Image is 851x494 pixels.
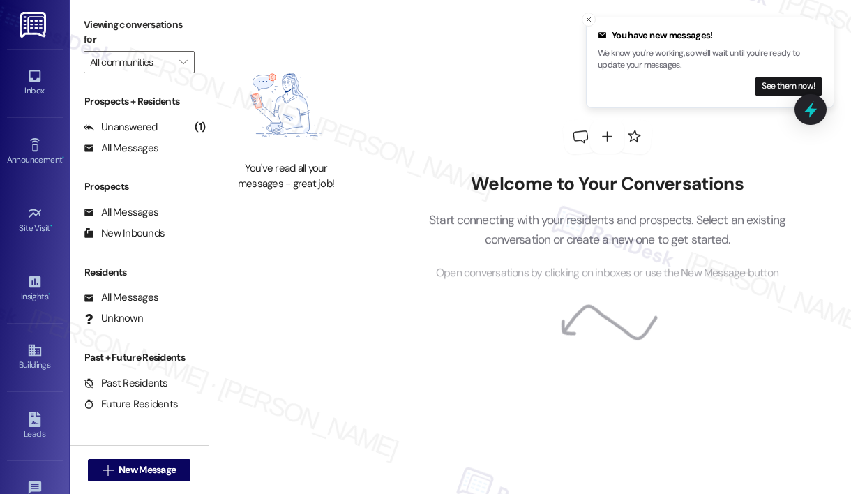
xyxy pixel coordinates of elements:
p: Start connecting with your residents and prospects. Select an existing conversation or create a n... [408,210,807,250]
div: All Messages [84,141,158,156]
p: We know you're working, so we'll wait until you're ready to update your messages. [598,47,822,72]
div: Past + Future Residents [70,350,209,365]
a: Leads [7,407,63,445]
i:  [103,465,113,476]
span: • [48,290,50,299]
div: Unknown [84,311,143,326]
span: • [62,153,64,163]
a: Insights • [7,270,63,308]
i:  [179,57,187,68]
button: Close toast [582,13,596,27]
a: Inbox [7,64,63,102]
div: Prospects [70,179,209,194]
div: Residents [70,265,209,280]
img: ResiDesk Logo [20,12,49,38]
a: Site Visit • [7,202,63,239]
span: • [50,221,52,231]
input: All communities [90,51,172,73]
label: Viewing conversations for [84,14,195,51]
div: Unanswered [84,120,158,135]
div: You have new messages! [598,29,822,43]
div: Future Residents [84,397,178,412]
div: All Messages [84,290,158,305]
div: All Messages [84,205,158,220]
div: (1) [191,117,209,138]
h2: Welcome to Your Conversations [408,173,807,195]
span: New Message [119,463,176,477]
a: Buildings [7,338,63,376]
img: empty-state [225,56,347,155]
button: See them now! [755,77,822,96]
div: Past Residents [84,376,168,391]
div: Prospects + Residents [70,94,209,109]
div: New Inbounds [84,226,165,241]
span: Open conversations by clicking on inboxes or use the New Message button [436,264,778,282]
div: You've read all your messages - great job! [225,161,347,191]
button: New Message [88,459,191,481]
